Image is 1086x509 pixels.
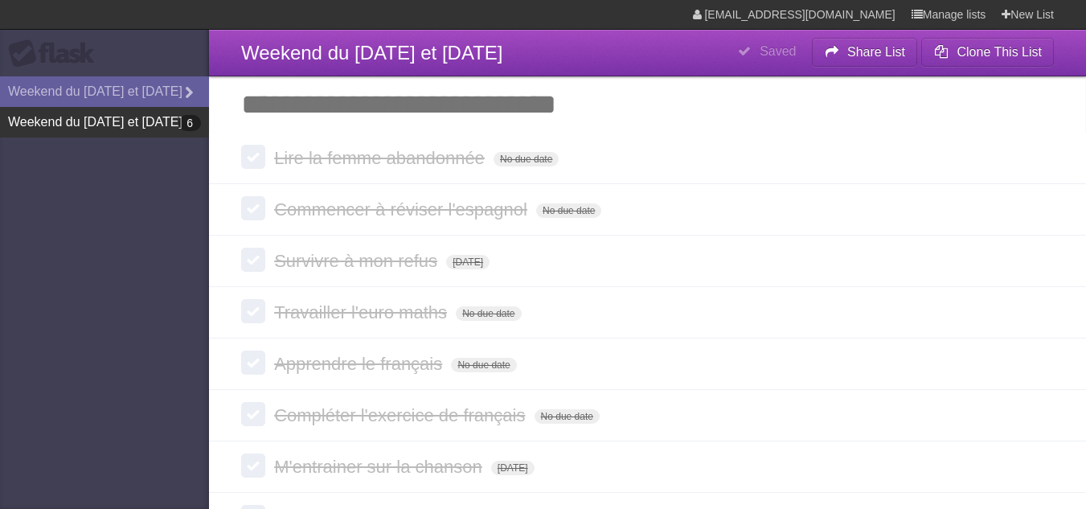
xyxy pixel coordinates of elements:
span: No due date [456,306,521,321]
label: Done [241,299,265,323]
span: [DATE] [446,255,490,269]
button: Clone This List [921,38,1054,67]
span: Weekend du [DATE] et [DATE] [241,42,502,64]
span: Survivre à mon refus [274,251,441,271]
span: No due date [536,203,601,218]
b: Share List [847,45,905,59]
span: Compléter l'exercice de français [274,405,529,425]
b: Saved [760,44,796,58]
b: 6 [178,115,201,131]
span: Apprendre le français [274,354,446,374]
label: Done [241,351,265,375]
label: Done [241,454,265,478]
label: Done [241,196,265,220]
b: Clone This List [957,45,1042,59]
button: Share List [812,38,918,67]
label: Done [241,145,265,169]
div: Flask [8,39,105,68]
span: Commencer à réviser l'espagnol [274,199,531,220]
span: No due date [535,409,600,424]
label: Done [241,402,265,426]
span: [DATE] [491,461,535,475]
span: Lire la femme abandonnée [274,148,489,168]
label: Done [241,248,265,272]
span: No due date [494,152,559,166]
span: No due date [451,358,516,372]
span: Travailler l'euro maths [274,302,451,322]
span: M'entrainer sur la chanson [274,457,486,477]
